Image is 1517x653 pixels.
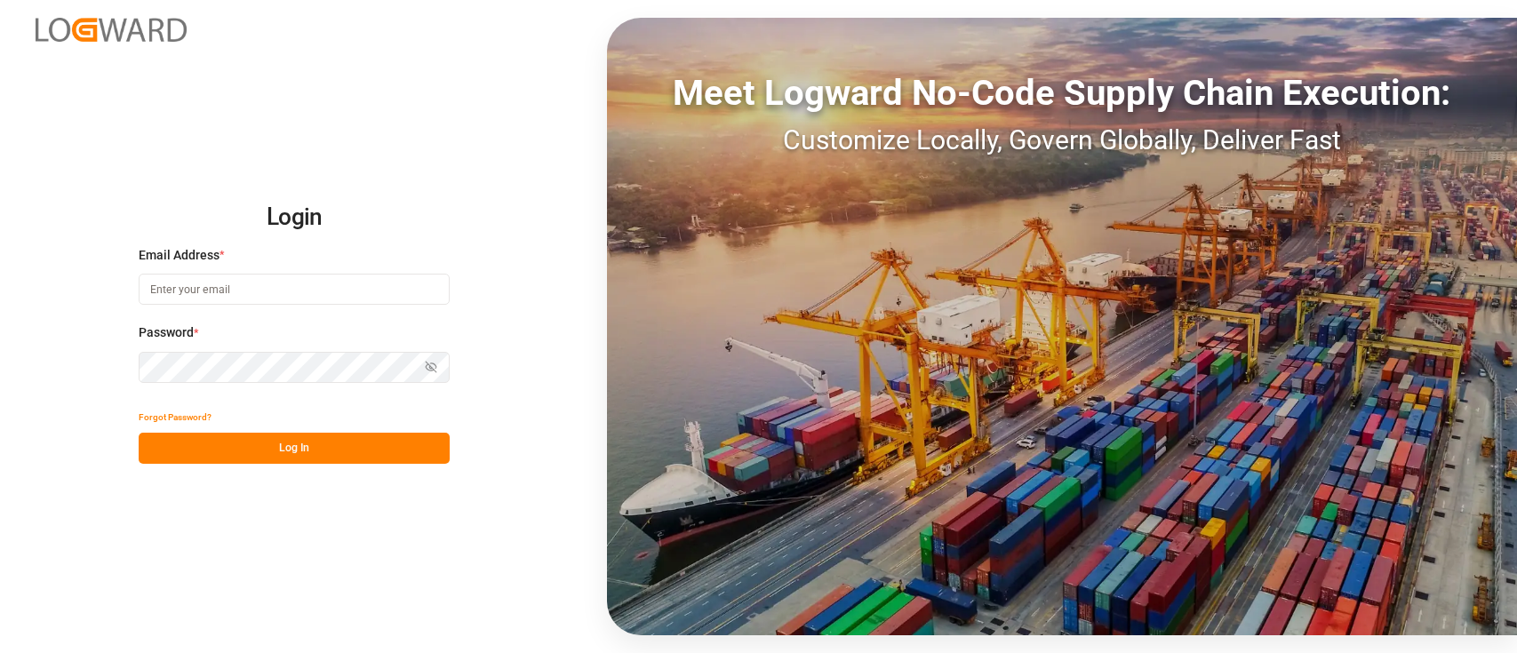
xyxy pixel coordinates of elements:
[139,189,450,246] h2: Login
[139,402,212,433] button: Forgot Password?
[139,433,450,464] button: Log In
[607,67,1517,120] div: Meet Logward No-Code Supply Chain Execution:
[139,323,194,342] span: Password
[139,246,220,265] span: Email Address
[139,274,450,305] input: Enter your email
[607,120,1517,160] div: Customize Locally, Govern Globally, Deliver Fast
[36,18,187,42] img: Logward_new_orange.png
